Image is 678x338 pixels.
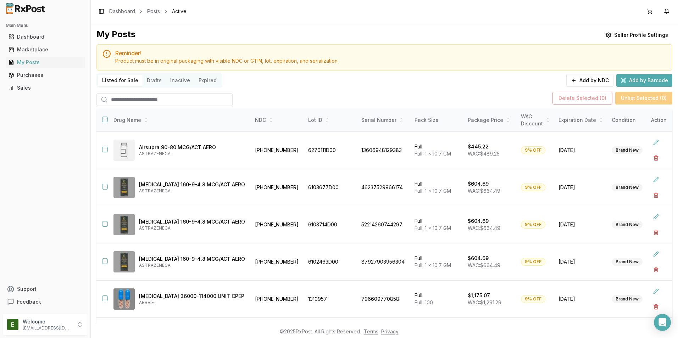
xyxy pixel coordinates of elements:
[558,258,603,265] span: [DATE]
[468,143,489,150] p: $445.22
[139,151,245,157] p: ASTRAZENECA
[410,206,463,243] td: Full
[109,8,135,15] a: Dashboard
[558,221,603,228] span: [DATE]
[139,181,245,188] p: [MEDICAL_DATA] 160-9-4.8 MCG/ACT AERO
[3,31,88,43] button: Dashboard
[9,84,82,91] div: Sales
[23,325,72,331] p: [EMAIL_ADDRESS][DOMAIN_NAME]
[304,169,357,206] td: 6103677D00
[255,117,300,124] div: NDC
[612,258,643,266] div: Brand New
[6,69,85,81] a: Purchases
[147,8,160,15] a: Posts
[468,180,489,187] p: $604.69
[607,109,661,132] th: Condition
[468,292,490,299] p: $1,175.07
[612,184,643,191] div: Brand New
[113,140,135,161] img: Airsupra 90-80 MCG/ACT AERO
[6,23,85,28] h2: Main Menu
[612,295,643,303] div: Brand New
[645,109,672,132] th: Action
[650,248,662,260] button: Edit
[650,210,662,223] button: Edit
[113,251,135,272] img: Breztri Aerosphere 160-9-4.8 MCG/ACT AERO
[6,30,85,43] a: Dashboard
[172,8,187,15] span: Active
[139,218,245,225] p: [MEDICAL_DATA] 160-9-4.8 MCG/ACT AERO
[143,75,166,86] button: Drafts
[558,184,603,191] span: [DATE]
[139,300,245,305] p: ABBVIE
[3,295,88,308] button: Feedback
[113,288,135,310] img: Creon 36000-114000 UNIT CPEP
[113,177,135,198] img: Breztri Aerosphere 160-9-4.8 MCG/ACT AERO
[251,206,304,243] td: [PHONE_NUMBER]
[6,43,85,56] a: Marketplace
[650,136,662,149] button: Edit
[7,319,18,330] img: User avatar
[612,221,643,229] div: Brand New
[17,298,41,305] span: Feedback
[98,75,143,86] button: Listed for Sale
[415,225,451,231] span: Full: 1 x 10.7 GM
[650,173,662,186] button: Edit
[251,281,304,318] td: [PHONE_NUMBER]
[139,188,245,194] p: ASTRAZENECA
[139,255,245,263] p: [MEDICAL_DATA] 160-9-4.8 MCG/ACT AERO
[415,299,433,305] span: Full: 100
[650,263,662,276] button: Delete
[304,206,357,243] td: 6103714D00
[304,243,357,281] td: 6102463D00
[410,169,463,206] td: Full
[251,169,304,206] td: [PHONE_NUMBER]
[468,151,500,157] span: WAC: $489.25
[9,59,82,66] div: My Posts
[468,218,489,225] p: $604.69
[3,82,88,94] button: Sales
[357,206,410,243] td: 52214260744297
[304,132,357,169] td: 6270111D00
[468,117,512,124] div: Package Price
[3,57,88,68] button: My Posts
[468,255,489,262] p: $604.69
[410,243,463,281] td: Full
[410,132,463,169] td: Full
[521,258,545,266] div: 9% OFF
[96,29,135,41] div: My Posts
[6,81,85,94] a: Sales
[357,243,410,281] td: 87927903956304
[558,117,603,124] div: Expiration Date
[23,318,72,325] p: Welcome
[650,152,662,164] button: Delete
[251,132,304,169] td: [PHONE_NUMBER]
[9,33,82,40] div: Dashboard
[468,262,500,268] span: WAC: $664.49
[9,46,82,53] div: Marketplace
[650,285,662,298] button: Edit
[521,295,545,303] div: 9% OFF
[113,214,135,235] img: Breztri Aerosphere 160-9-4.8 MCG/ACT AERO
[381,328,399,334] a: Privacy
[521,184,545,191] div: 9% OFF
[415,151,451,157] span: Full: 1 x 10.7 GM
[357,169,410,206] td: 46237529966174
[410,281,463,318] td: Full
[109,8,187,15] nav: breadcrumb
[3,44,88,55] button: Marketplace
[194,75,221,86] button: Expired
[654,314,671,331] div: Open Intercom Messenger
[566,74,613,87] button: Add by NDC
[468,225,500,231] span: WAC: $664.49
[410,109,463,132] th: Pack Size
[612,146,643,154] div: Brand New
[6,56,85,69] a: My Posts
[139,144,245,151] p: Airsupra 90-80 MCG/ACT AERO
[468,188,500,194] span: WAC: $664.49
[139,293,245,300] p: [MEDICAL_DATA] 36000-114000 UNIT CPEP
[415,262,451,268] span: Full: 1 x 10.7 GM
[650,226,662,239] button: Delete
[558,295,603,303] span: [DATE]
[521,221,545,229] div: 9% OFF
[9,72,82,79] div: Purchases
